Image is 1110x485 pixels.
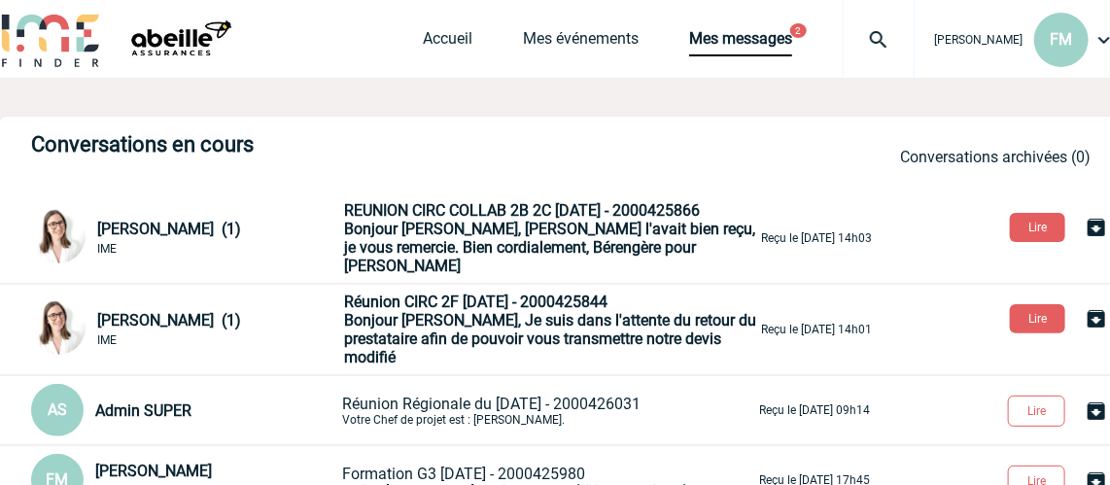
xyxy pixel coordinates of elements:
[759,403,870,417] p: Reçu le [DATE] 09h14
[790,23,807,38] button: 2
[342,395,641,413] span: Réunion Régionale du [DATE] - 2000426031
[97,333,117,347] span: IME
[761,323,872,336] p: Reçu le [DATE] 14h01
[31,132,614,156] h3: Conversations en cours
[97,220,241,238] span: [PERSON_NAME] (1)
[994,217,1085,235] a: Lire
[423,29,472,56] a: Accueil
[523,29,639,56] a: Mes événements
[344,293,607,311] span: Réunion CIRC 2F [DATE] - 2000425844
[934,33,1023,47] span: [PERSON_NAME]
[1085,399,1108,423] img: Archiver la conversation
[761,231,872,245] p: Reçu le [DATE] 14h03
[31,209,86,263] img: 122719-0.jpg
[342,465,585,483] span: Formation G3 [DATE] - 2000425980
[97,311,241,329] span: [PERSON_NAME] (1)
[1085,216,1108,239] img: Archiver la conversation
[994,308,1085,327] a: Lire
[900,148,1091,166] a: Conversations archivées (0)
[31,319,872,337] a: [PERSON_NAME] (1) IME Réunion CIRC 2F [DATE] - 2000425844Bonjour [PERSON_NAME], Je suis dans l'at...
[1051,30,1073,49] span: FM
[31,300,340,359] div: Conversation privée : Client - Agence
[1010,304,1065,333] button: Lire
[1008,396,1065,427] button: Lire
[689,29,792,56] a: Mes messages
[342,395,755,427] p: Votre Chef de projet est : [PERSON_NAME].
[31,300,86,355] img: 122719-0.jpg
[31,227,872,246] a: [PERSON_NAME] (1) IME REUNION CIRC COLLAB 2B 2C [DATE] - 2000425866Bonjour [PERSON_NAME], [PERSON...
[1085,307,1108,330] img: Archiver la conversation
[31,399,870,418] a: AS Admin SUPER Réunion Régionale du [DATE] - 2000426031Votre Chef de projet est : [PERSON_NAME]. ...
[97,242,117,256] span: IME
[992,400,1085,419] a: Lire
[344,311,756,366] span: Bonjour [PERSON_NAME], Je suis dans l'attente du retour du prestataire afin de pouvoir vous trans...
[31,384,338,436] div: Conversation privée : Client - Agence
[1010,213,1065,242] button: Lire
[95,401,191,420] span: Admin SUPER
[344,201,700,220] span: REUNION CIRC COLLAB 2B 2C [DATE] - 2000425866
[95,462,212,480] span: [PERSON_NAME]
[48,400,67,419] span: AS
[344,220,755,275] span: Bonjour [PERSON_NAME], [PERSON_NAME] l'avait bien reçu, je vous remercie. Bien cordialement, Bére...
[31,209,340,267] div: Conversation privée : Client - Agence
